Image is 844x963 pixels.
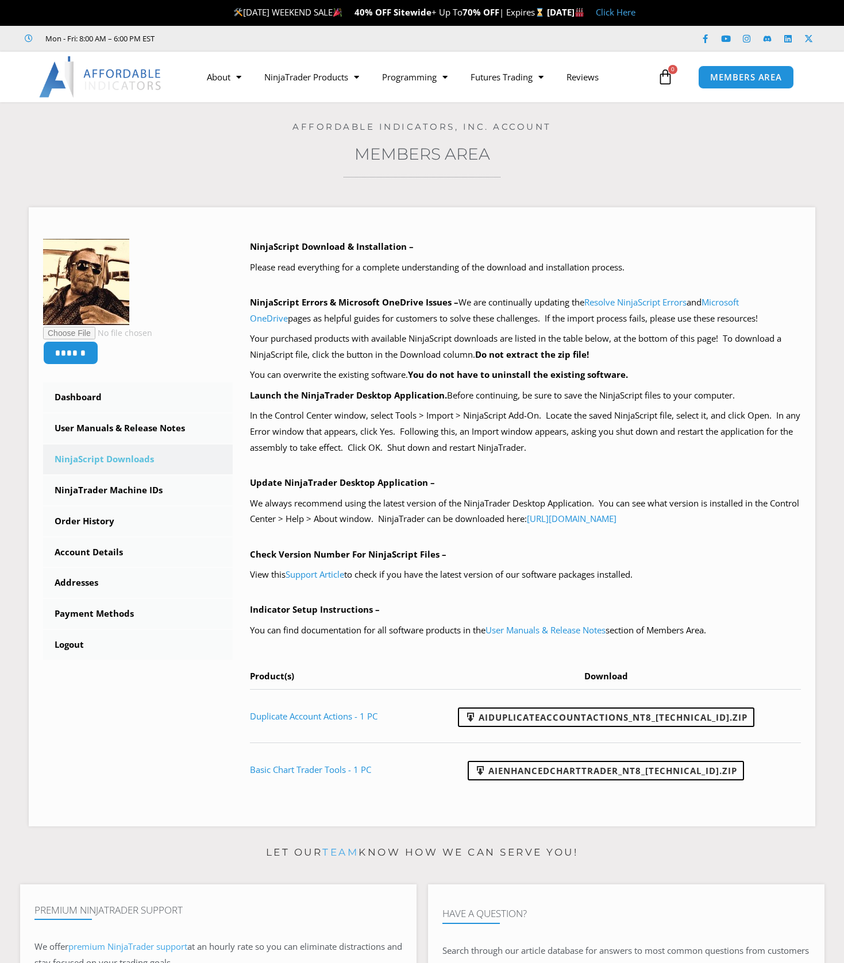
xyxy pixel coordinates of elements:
a: Click Here [596,6,635,18]
a: Addresses [43,568,233,598]
b: Do not extract the zip file! [475,349,589,360]
a: premium NinjaTrader support [68,941,187,952]
p: In the Control Center window, select Tools > Import > NinjaScript Add-On. Locate the saved NinjaS... [250,408,801,456]
p: Let our know how we can serve you! [20,844,824,862]
strong: 40% OFF Sitewide [354,6,431,18]
h4: Have A Question? [442,908,810,919]
span: Mon - Fri: 8:00 AM – 6:00 PM EST [43,32,155,45]
a: Support Article [286,568,344,580]
span: 0 [668,65,677,74]
nav: Menu [195,64,654,90]
h4: Premium NinjaTrader Support [34,904,402,916]
b: Update NinjaTrader Desktop Application – [250,477,435,488]
p: Please read everything for a complete understanding of the download and installation process. [250,260,801,276]
p: You can find documentation for all software products in the section of Members Area. [250,622,801,639]
a: Programming [371,64,459,90]
b: NinjaScript Errors & Microsoft OneDrive Issues – [250,296,458,308]
a: Resolve NinjaScript Errors [584,296,687,308]
p: You can overwrite the existing software. [250,367,801,383]
a: NinjaTrader Products [253,64,371,90]
span: Product(s) [250,670,294,682]
a: Logout [43,630,233,660]
a: Order History [43,506,233,536]
a: AIDuplicateAccountActions_NT8_[TECHNICAL_ID].zip [458,707,754,727]
a: About [195,64,253,90]
a: Futures Trading [459,64,555,90]
b: NinjaScript Download & Installation – [250,241,414,252]
a: Reviews [555,64,610,90]
p: We always recommend using the latest version of the NinjaTrader Desktop Application. You can see ... [250,496,801,528]
p: We are continually updating the and pages as helpful guides for customers to solve these challeng... [250,295,801,327]
span: Download [584,670,628,682]
img: 🏭 [575,8,584,17]
a: Affordable Indicators, Inc. Account [292,121,552,132]
a: User Manuals & Release Notes [43,413,233,443]
strong: 70% OFF [463,6,499,18]
b: Indicator Setup Instructions – [250,604,380,615]
a: MEMBERS AREA [698,65,794,89]
a: NinjaScript Downloads [43,444,233,474]
b: Launch the NinjaTrader Desktop Application. [250,389,447,401]
a: Duplicate Account Actions - 1 PC [250,710,377,722]
span: MEMBERS AREA [710,73,782,82]
a: Payment Methods [43,599,233,629]
a: User Manuals & Release Notes [485,624,606,636]
strong: [DATE] [547,6,584,18]
b: You do not have to uninstall the existing software. [408,369,628,380]
a: 0 [640,60,691,94]
a: team [322,846,359,858]
a: [URL][DOMAIN_NAME] [527,513,616,524]
img: 5a2d82b564d6f5e9e440238bf2a487bd4ab6b653618d121abe5241087c289fef [43,239,129,325]
p: Your purchased products with available NinjaScript downloads are listed in the table below, at th... [250,331,801,363]
a: Microsoft OneDrive [250,296,739,324]
a: NinjaTrader Machine IDs [43,475,233,505]
p: Before continuing, be sure to save the NinjaScript files to your computer. [250,388,801,404]
a: Members Area [354,144,490,164]
img: LogoAI | Affordable Indicators – NinjaTrader [39,56,163,98]
img: 🎉 [333,8,342,17]
span: We offer [34,941,68,952]
img: ⌛ [535,8,544,17]
iframe: Customer reviews powered by Trustpilot [171,33,343,44]
a: Basic Chart Trader Tools - 1 PC [250,764,371,775]
span: [DATE] WEEKEND SALE + Up To | Expires [233,6,546,18]
a: Dashboard [43,382,233,412]
img: 🛠️ [234,8,242,17]
b: Check Version Number For NinjaScript Files – [250,548,446,560]
a: AIEnhancedChartTrader_NT8_[TECHNICAL_ID].zip [468,761,744,780]
a: Account Details [43,537,233,567]
nav: Account pages [43,382,233,660]
p: View this to check if you have the latest version of our software packages installed. [250,567,801,583]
